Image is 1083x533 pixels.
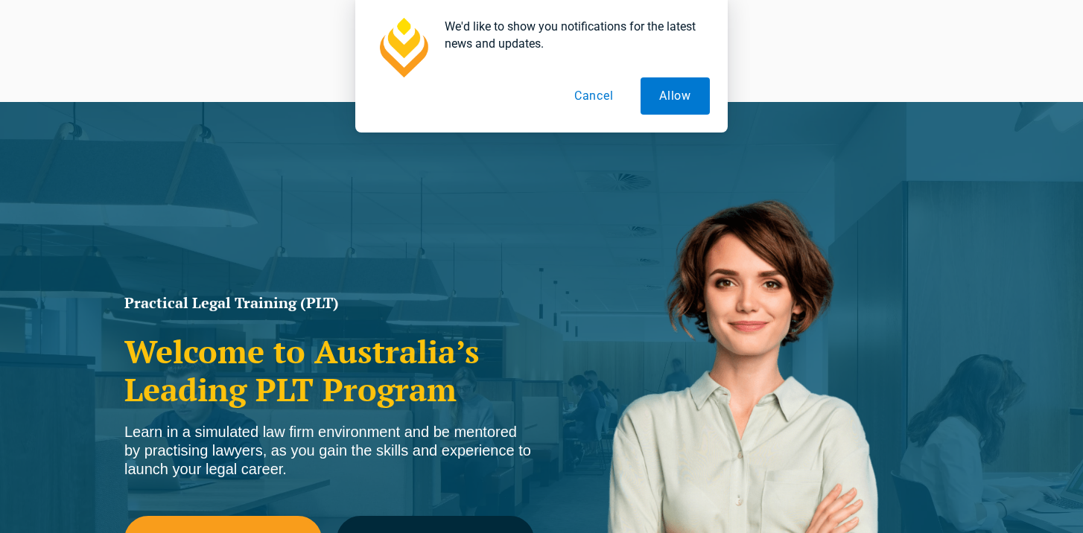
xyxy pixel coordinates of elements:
[556,77,632,115] button: Cancel
[373,18,433,77] img: notification icon
[124,296,534,310] h1: Practical Legal Training (PLT)
[124,423,534,479] div: Learn in a simulated law firm environment and be mentored by practising lawyers, as you gain the ...
[124,333,534,408] h2: Welcome to Australia’s Leading PLT Program
[641,77,710,115] button: Allow
[433,18,710,52] div: We'd like to show you notifications for the latest news and updates.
